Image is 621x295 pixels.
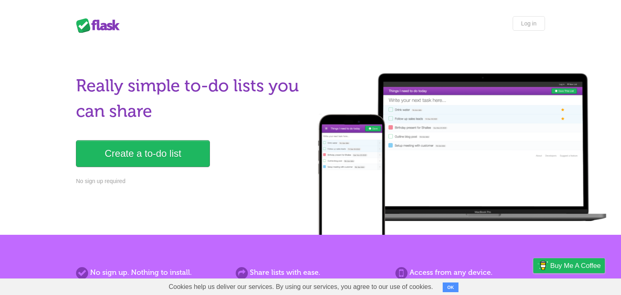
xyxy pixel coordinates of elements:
a: Buy me a coffee [533,258,605,273]
a: Create a to-do list [76,140,210,167]
div: Flask Lists [76,18,125,33]
h2: Access from any device. [395,267,545,278]
h1: Really simple to-do lists you can share [76,73,306,124]
h2: No sign up. Nothing to install. [76,267,226,278]
a: Log in [513,16,545,31]
h2: Share lists with ease. [236,267,385,278]
span: Buy me a coffee [550,259,601,273]
button: OK [443,282,458,292]
p: No sign up required [76,177,306,185]
span: Cookies help us deliver our services. By using our services, you agree to our use of cookies. [161,279,441,295]
img: Buy me a coffee [537,259,548,272]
